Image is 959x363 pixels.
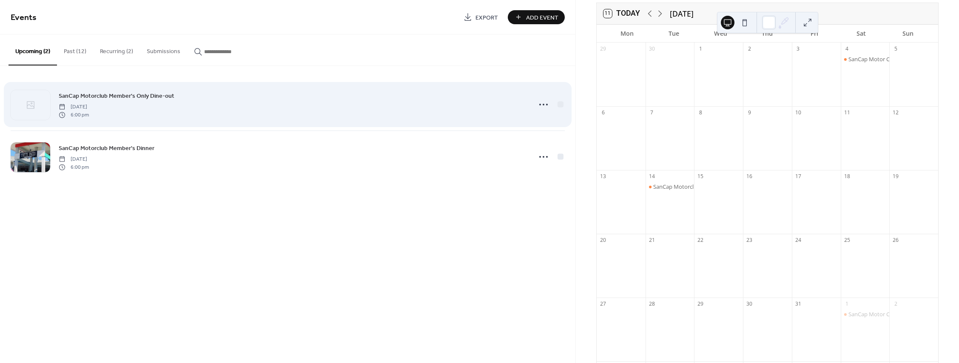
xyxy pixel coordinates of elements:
[697,173,704,180] div: 15
[93,34,140,65] button: Recurring (2)
[791,25,838,42] div: Fri
[838,25,885,42] div: Sat
[475,13,498,22] span: Export
[59,163,89,171] span: 6:00 pm
[848,55,921,63] div: SanCap Motor Club Cruise In
[59,91,174,101] a: SanCap Motorclub Member's Only Dine-out
[892,300,899,307] div: 2
[59,103,89,111] span: [DATE]
[746,236,753,244] div: 23
[746,109,753,116] div: 9
[600,109,607,116] div: 6
[11,9,37,26] span: Events
[508,10,565,24] button: Add Event
[794,300,802,307] div: 31
[885,25,931,42] div: Sun
[648,236,655,244] div: 21
[59,144,154,153] span: SanCap Motorclub Member's Dinner
[600,45,607,52] div: 29
[843,300,851,307] div: 1
[526,13,558,22] span: Add Event
[603,25,650,42] div: Mon
[841,55,890,63] div: SanCap Motor Club Cruise In
[746,45,753,52] div: 2
[794,109,802,116] div: 10
[746,173,753,180] div: 16
[59,143,154,153] a: SanCap Motorclub Member's Dinner
[648,45,655,52] div: 30
[59,111,89,119] span: 6:00 pm
[646,183,694,190] div: SanCap Motorclub Member's Only Dine-out
[648,109,655,116] div: 7
[794,236,802,244] div: 24
[697,300,704,307] div: 29
[744,25,791,42] div: Thu
[892,45,899,52] div: 5
[600,300,607,307] div: 27
[600,236,607,244] div: 20
[697,236,704,244] div: 22
[650,25,697,42] div: Tue
[600,173,607,180] div: 13
[892,109,899,116] div: 12
[697,109,704,116] div: 8
[653,183,764,190] div: SanCap Motorclub Member's Only Dine-out
[59,156,89,163] span: [DATE]
[697,25,744,42] div: Wed
[9,34,57,65] button: Upcoming (2)
[697,45,704,52] div: 1
[648,300,655,307] div: 28
[843,173,851,180] div: 18
[140,34,187,65] button: Submissions
[600,7,643,20] button: 11Today
[457,10,504,24] a: Export
[57,34,93,65] button: Past (12)
[59,92,174,101] span: SanCap Motorclub Member's Only Dine-out
[670,8,694,19] div: [DATE]
[892,236,899,244] div: 26
[843,109,851,116] div: 11
[892,173,899,180] div: 19
[843,45,851,52] div: 4
[746,300,753,307] div: 30
[841,310,890,318] div: SanCap Motor Club Cruise In
[794,45,802,52] div: 3
[648,173,655,180] div: 14
[848,310,921,318] div: SanCap Motor Club Cruise In
[794,173,802,180] div: 17
[843,236,851,244] div: 25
